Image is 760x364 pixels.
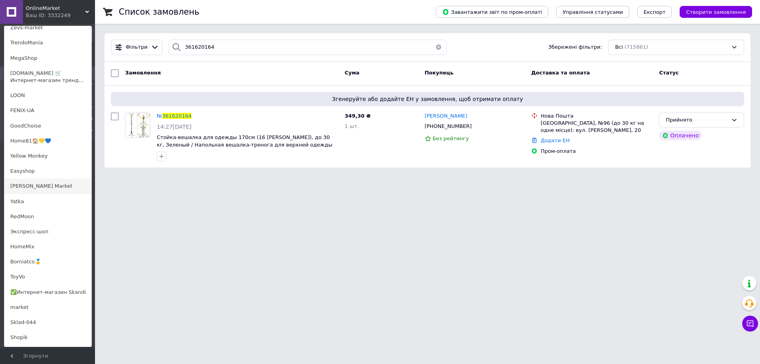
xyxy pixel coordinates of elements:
[425,112,467,120] a: [PERSON_NAME]
[742,316,758,332] button: Чат з покупцем
[4,209,91,224] a: RedMoon
[119,7,199,17] h1: Список замовлень
[425,70,454,76] span: Покупець
[637,6,672,18] button: Експорт
[4,330,91,345] a: Shopik
[680,6,752,18] button: Створити замовлення
[562,9,623,15] span: Управління статусами
[125,70,161,76] span: Замовлення
[4,66,91,88] a: [DOMAIN_NAME] 🛒 Интернет-магазин тренд...
[4,269,91,284] a: ToyVo
[4,345,91,360] a: HataSpace
[125,112,150,138] a: Фото товару
[4,88,91,103] a: LOON
[157,113,162,119] span: №
[425,113,467,119] span: [PERSON_NAME]
[4,300,91,315] a: market
[26,12,59,19] div: Ваш ID: 3332249
[548,44,602,51] span: Збережені фільтри:
[162,113,192,119] span: 361620164
[4,103,91,118] a: FENIX-UA
[126,44,148,51] span: Фільтри
[431,40,446,55] button: Очистить
[541,137,570,143] a: Додати ЕН
[157,113,192,119] a: №361620164
[4,118,91,133] a: GoodChoise
[345,70,359,76] span: Cума
[436,6,548,18] button: Завантажити звіт по пром-оплаті
[659,131,702,140] div: Оплачено
[541,148,653,155] div: Пром-оплата
[659,70,679,76] span: Статус
[125,113,150,137] img: Фото товару
[4,20,91,35] a: Zevs-market
[169,40,446,55] input: Пошук за номером замовлення, ПІБ покупця, номером телефону, Email, номером накладної
[615,44,623,51] span: Всі
[4,285,91,300] a: ✅Интернет-магазин Skandi
[4,179,91,194] a: [PERSON_NAME] Market
[672,9,752,15] a: Створити замовлення
[4,315,91,330] a: Sklad-044
[425,123,472,129] span: [PHONE_NUMBER]
[686,9,746,15] span: Створити замовлення
[345,113,371,119] span: 349,30 ₴
[556,6,629,18] button: Управління статусами
[541,120,653,134] div: [GEOGRAPHIC_DATA], №96 (до 30 кг на одне місце): вул. [PERSON_NAME], 20
[644,9,666,15] span: Експорт
[4,133,91,149] a: Home81🏠💛💙
[4,35,91,50] a: TrendoMania
[4,51,91,66] a: MegaShop
[26,5,85,12] span: OnlineMarket
[157,124,192,130] span: 14:27[DATE]
[625,44,648,50] span: (715861)
[442,8,542,15] span: Завантажити звіт по пром-оплаті
[4,164,91,179] a: Easyshop
[666,116,728,124] div: Прийнято
[4,239,91,254] a: HomeMix
[541,112,653,120] div: Нова Пошта
[345,123,359,129] span: 1 шт.
[4,149,91,164] a: Yellow Monkey
[157,134,332,148] a: Стойка-вешалка для одежды 170см (16 [PERSON_NAME]), до 30 кг, Зеленый / Напольная вешалка-тренога...
[433,135,469,141] span: Без рейтингу
[114,95,741,103] span: Згенеруйте або додайте ЕН у замовлення, щоб отримати оплату
[531,70,590,76] span: Доставка та оплата
[4,194,91,209] a: Yatka
[4,254,91,269] a: Borniatco🥇
[4,224,91,239] a: Экспресс-шоп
